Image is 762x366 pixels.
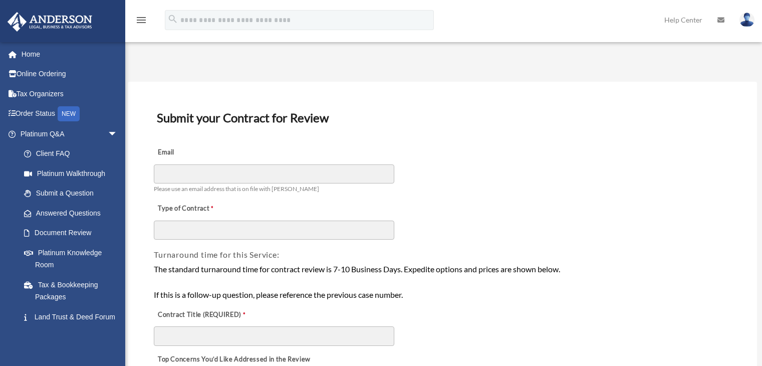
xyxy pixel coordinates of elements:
[5,12,95,32] img: Anderson Advisors Platinum Portal
[14,275,133,307] a: Tax & Bookkeeping Packages
[154,308,254,322] label: Contract Title (REQUIRED)
[153,107,732,128] h3: Submit your Contract for Review
[135,18,147,26] a: menu
[14,327,133,347] a: Portal Feedback
[14,223,128,243] a: Document Review
[154,250,279,259] span: Turnaround time for this Service:
[7,44,133,64] a: Home
[14,307,133,327] a: Land Trust & Deed Forum
[154,185,319,193] span: Please use an email address that is on file with [PERSON_NAME]
[14,163,133,184] a: Platinum Walkthrough
[14,184,133,204] a: Submit a Question
[14,243,133,275] a: Platinum Knowledge Room
[154,263,731,301] div: The standard turnaround time for contract review is 7-10 Business Days. Expedite options and pric...
[108,124,128,144] span: arrow_drop_down
[7,64,133,84] a: Online Ordering
[58,106,80,121] div: NEW
[154,202,254,216] label: Type of Contract
[7,124,133,144] a: Platinum Q&Aarrow_drop_down
[167,14,178,25] i: search
[154,146,254,160] label: Email
[7,84,133,104] a: Tax Organizers
[739,13,754,27] img: User Pic
[14,144,133,164] a: Client FAQ
[135,14,147,26] i: menu
[7,104,133,124] a: Order StatusNEW
[14,203,133,223] a: Answered Questions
